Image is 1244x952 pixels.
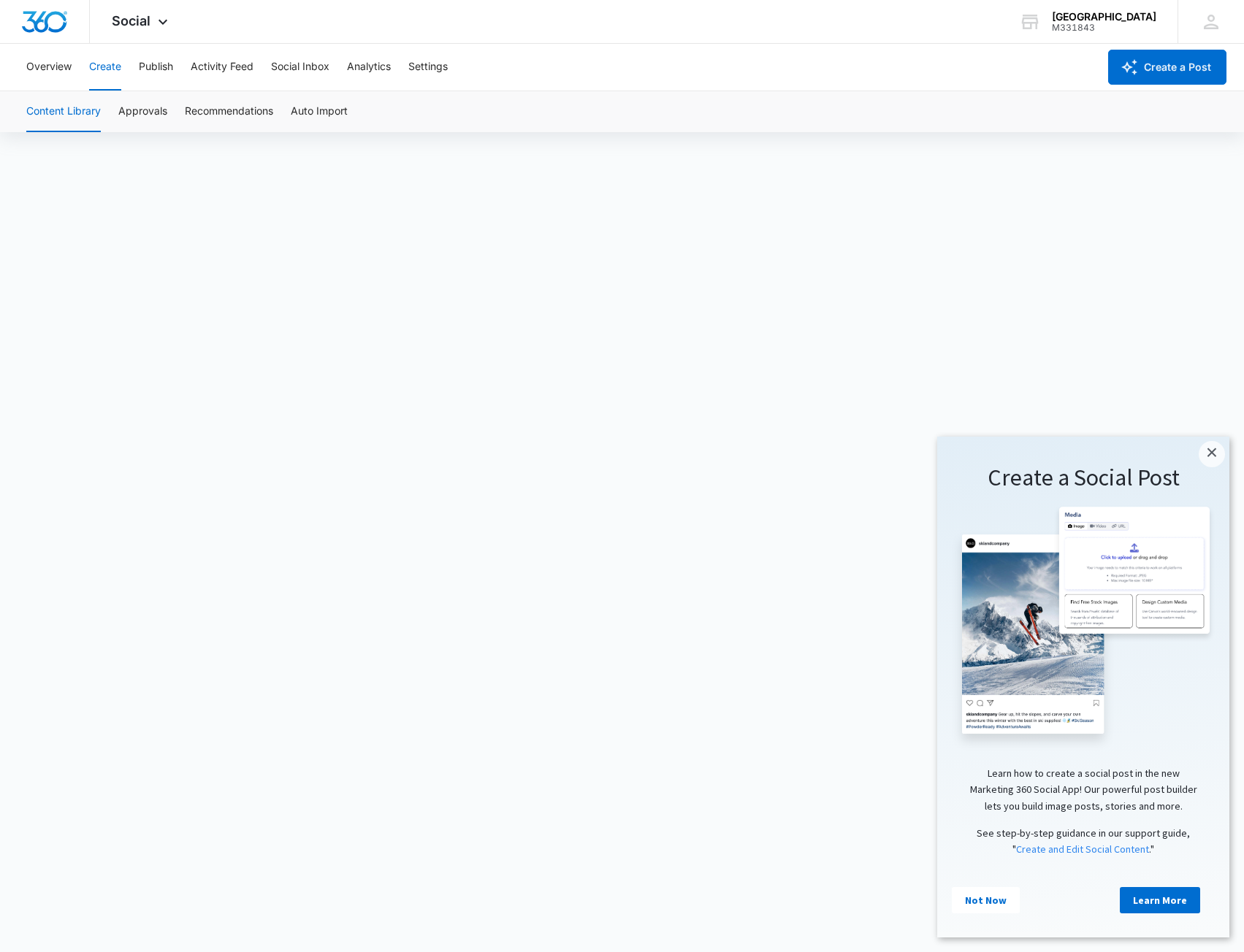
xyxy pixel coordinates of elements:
button: Analytics [347,44,391,91]
button: Auto Import [291,91,348,132]
h1: Create a Social Post [15,26,278,57]
a: Learn More [183,450,263,477]
div: account name [1052,11,1156,23]
p: Learn how to create a social post in the new Marketing 360 Social App! Our powerful post builder ... [15,329,278,377]
a: Close modal [262,4,288,31]
div: account id [1052,23,1156,33]
button: Overview [26,44,72,91]
button: Approvals [118,91,167,132]
p: See step-by-step guidance in our support guide, " ." [15,388,278,421]
button: Activity Feed [191,44,253,91]
button: Social Inbox [271,44,329,91]
button: Create [89,44,121,91]
span: Social [112,13,150,28]
button: Create a Post [1108,50,1226,85]
a: Not Now [15,450,83,477]
button: Publish [139,44,173,91]
a: Create and Edit Social Content [79,406,212,419]
button: Content Library [26,91,101,132]
button: Settings [408,44,448,91]
button: Recommendations [185,91,273,132]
